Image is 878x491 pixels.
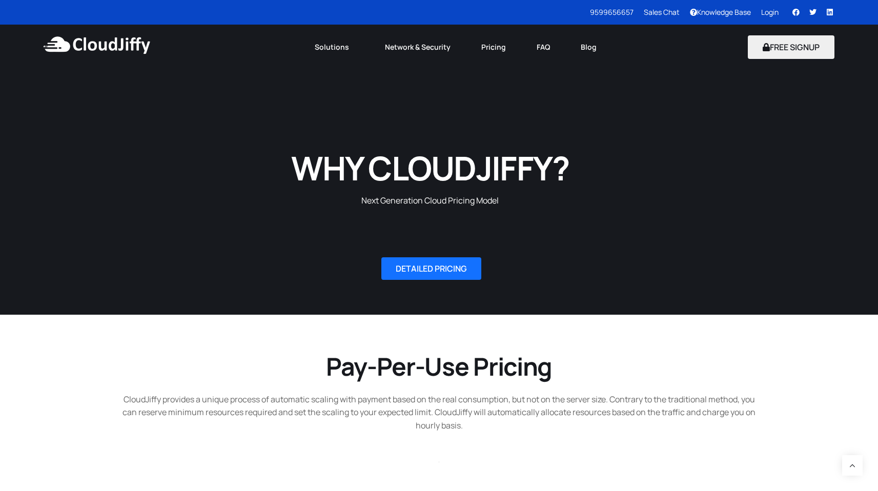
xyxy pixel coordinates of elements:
[748,35,834,59] button: FREE SIGNUP
[396,264,467,273] span: DETAILED PRICING
[644,7,680,17] a: Sales Chat
[216,147,645,189] h1: WHY CLOUDJIFFY?
[116,393,762,433] p: CloudJiffy provides a unique process of automatic scaling with payment based on the real consumpt...
[565,36,612,58] a: Blog
[299,36,370,58] a: Solutions
[466,36,521,58] a: Pricing
[761,7,779,17] a: Login
[116,351,762,382] h2: Pay-Per-Use Pricing
[521,36,565,58] a: FAQ
[748,42,834,53] a: FREE SIGNUP
[381,257,481,280] a: DETAILED PRICING
[216,194,645,208] p: Next Generation Cloud Pricing Model
[370,36,466,58] a: Network & Security
[590,7,634,17] a: 9599656657
[690,7,751,17] a: Knowledge Base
